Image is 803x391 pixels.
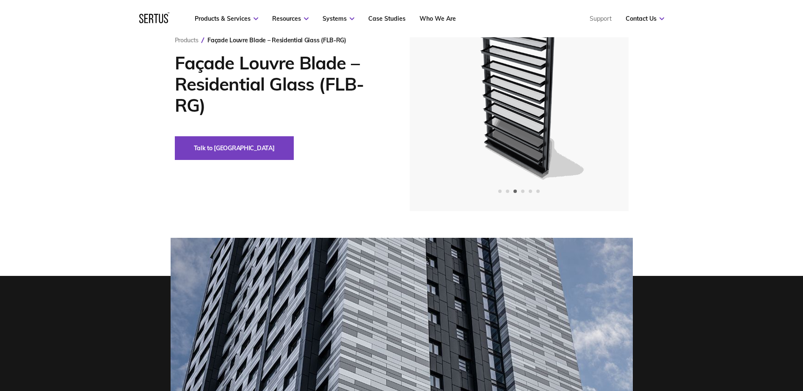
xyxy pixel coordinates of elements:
[536,190,540,193] span: Go to slide 6
[506,190,509,193] span: Go to slide 2
[175,52,384,116] h1: Façade Louvre Blade – Residential Glass (FLB-RG)
[498,190,502,193] span: Go to slide 1
[195,15,258,22] a: Products & Services
[323,15,354,22] a: Systems
[613,51,803,391] iframe: Chat Widget
[368,15,406,22] a: Case Studies
[521,190,524,193] span: Go to slide 4
[175,36,199,44] a: Products
[272,15,309,22] a: Resources
[419,15,456,22] a: Who We Are
[590,15,612,22] a: Support
[529,190,532,193] span: Go to slide 5
[175,136,294,160] button: Talk to [GEOGRAPHIC_DATA]
[626,15,664,22] a: Contact Us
